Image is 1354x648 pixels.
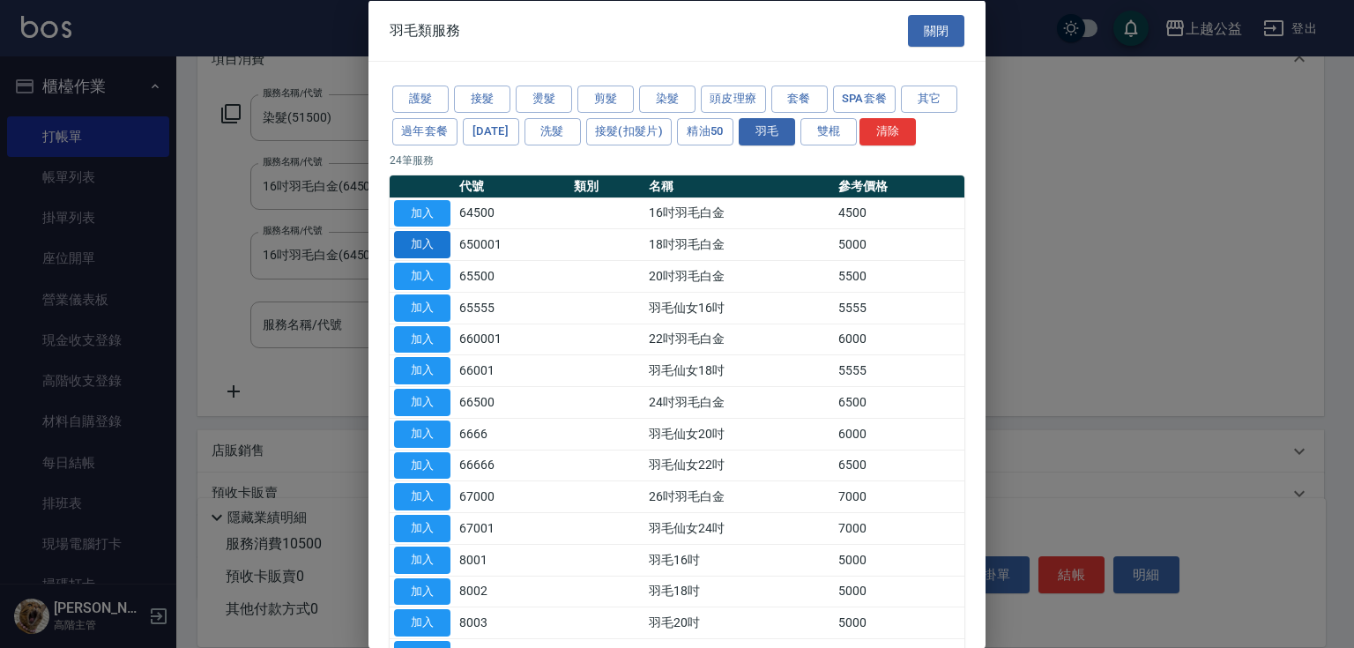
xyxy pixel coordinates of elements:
[834,324,964,355] td: 6000
[644,228,834,260] td: 18吋羽毛白金
[834,607,964,638] td: 5000
[644,386,834,418] td: 24吋羽毛白金
[455,354,569,386] td: 66001
[455,418,569,450] td: 6666
[677,117,733,145] button: 精油50
[644,607,834,638] td: 羽毛20吋
[455,228,569,260] td: 650001
[394,515,450,542] button: 加入
[394,294,450,321] button: 加入
[454,86,510,113] button: 接髮
[394,577,450,605] button: 加入
[569,175,644,197] th: 類別
[455,450,569,481] td: 66666
[463,117,519,145] button: [DATE]
[390,21,460,39] span: 羽毛類服務
[834,386,964,418] td: 6500
[394,199,450,227] button: 加入
[644,354,834,386] td: 羽毛仙女18吋
[455,292,569,324] td: 65555
[644,418,834,450] td: 羽毛仙女20吋
[901,86,957,113] button: 其它
[577,86,634,113] button: 剪髮
[644,292,834,324] td: 羽毛仙女16吋
[834,544,964,576] td: 5000
[834,450,964,481] td: 6500
[392,86,449,113] button: 護髮
[392,117,458,145] button: 過年套餐
[455,576,569,607] td: 8002
[739,117,795,145] button: 羽毛
[524,117,581,145] button: 洗髮
[394,325,450,353] button: 加入
[394,263,450,290] button: 加入
[639,86,696,113] button: 染髮
[834,228,964,260] td: 5000
[644,324,834,355] td: 22吋羽毛白金
[455,197,569,229] td: 64500
[455,324,569,355] td: 660001
[834,175,964,197] th: 參考價格
[394,609,450,637] button: 加入
[586,117,673,145] button: 接髮(扣髮片)
[701,86,766,113] button: 頭皮理療
[644,197,834,229] td: 16吋羽毛白金
[834,512,964,544] td: 7000
[834,480,964,512] td: 7000
[644,512,834,544] td: 羽毛仙女24吋
[908,14,964,47] button: 關閉
[394,389,450,416] button: 加入
[834,197,964,229] td: 4500
[394,451,450,479] button: 加入
[834,260,964,292] td: 5500
[394,546,450,573] button: 加入
[644,576,834,607] td: 羽毛18吋
[859,117,916,145] button: 清除
[516,86,572,113] button: 燙髮
[394,420,450,447] button: 加入
[644,450,834,481] td: 羽毛仙女22吋
[644,260,834,292] td: 20吋羽毛白金
[644,480,834,512] td: 26吋羽毛白金
[394,231,450,258] button: 加入
[455,544,569,576] td: 8001
[834,354,964,386] td: 5555
[455,512,569,544] td: 67001
[644,544,834,576] td: 羽毛16吋
[644,175,834,197] th: 名稱
[455,260,569,292] td: 65500
[455,386,569,418] td: 66500
[455,480,569,512] td: 67000
[834,292,964,324] td: 5555
[394,483,450,510] button: 加入
[394,357,450,384] button: 加入
[390,152,964,168] p: 24 筆服務
[771,86,828,113] button: 套餐
[800,117,857,145] button: 雙棍
[455,607,569,638] td: 8003
[833,86,896,113] button: SPA套餐
[834,418,964,450] td: 6000
[455,175,569,197] th: 代號
[834,576,964,607] td: 5000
